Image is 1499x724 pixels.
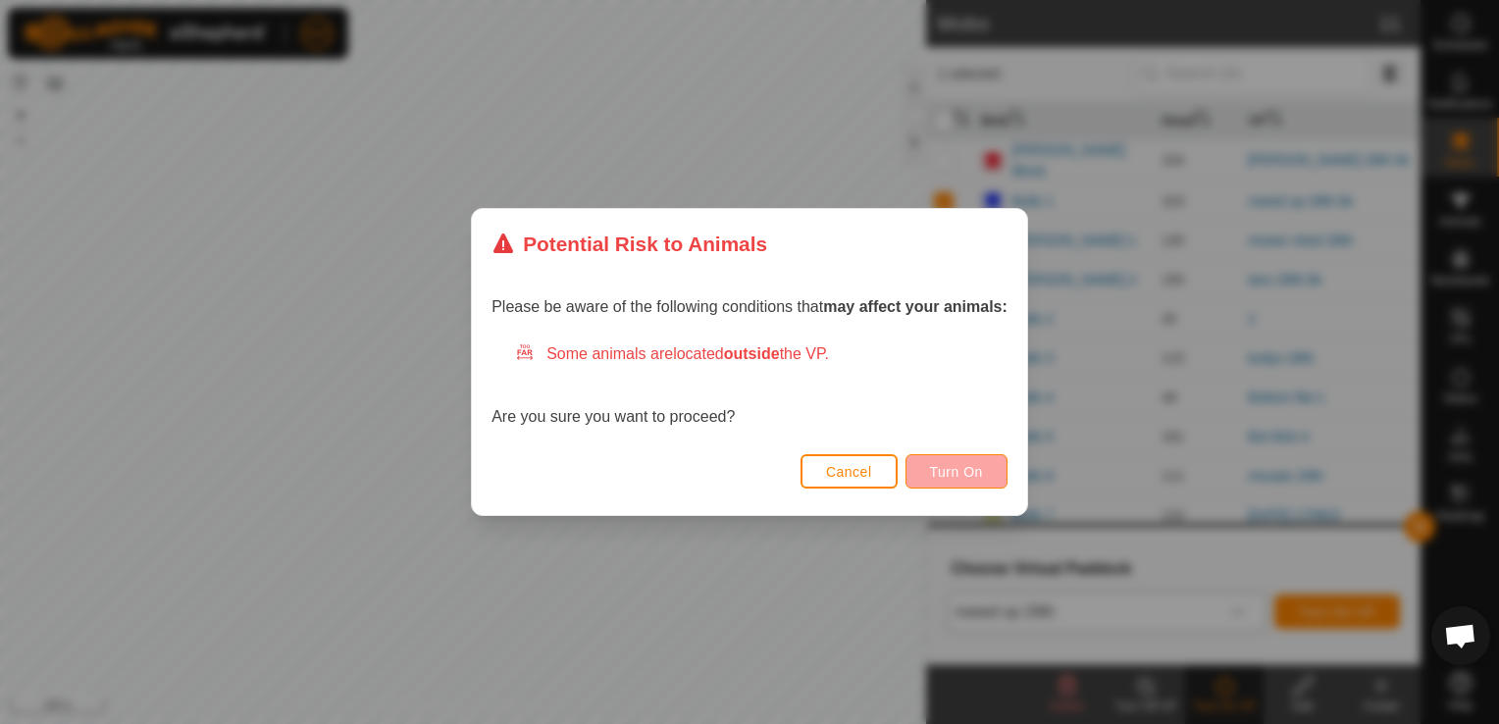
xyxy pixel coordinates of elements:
[826,464,872,480] span: Cancel
[905,454,1008,489] button: Turn On
[724,345,780,362] strong: outside
[491,229,767,259] div: Potential Risk to Animals
[801,454,898,489] button: Cancel
[930,464,983,480] span: Turn On
[491,298,1008,315] span: Please be aware of the following conditions that
[515,342,1008,366] div: Some animals are
[1431,606,1490,665] div: Open chat
[673,345,829,362] span: located the VP.
[491,342,1008,429] div: Are you sure you want to proceed?
[823,298,1008,315] strong: may affect your animals:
